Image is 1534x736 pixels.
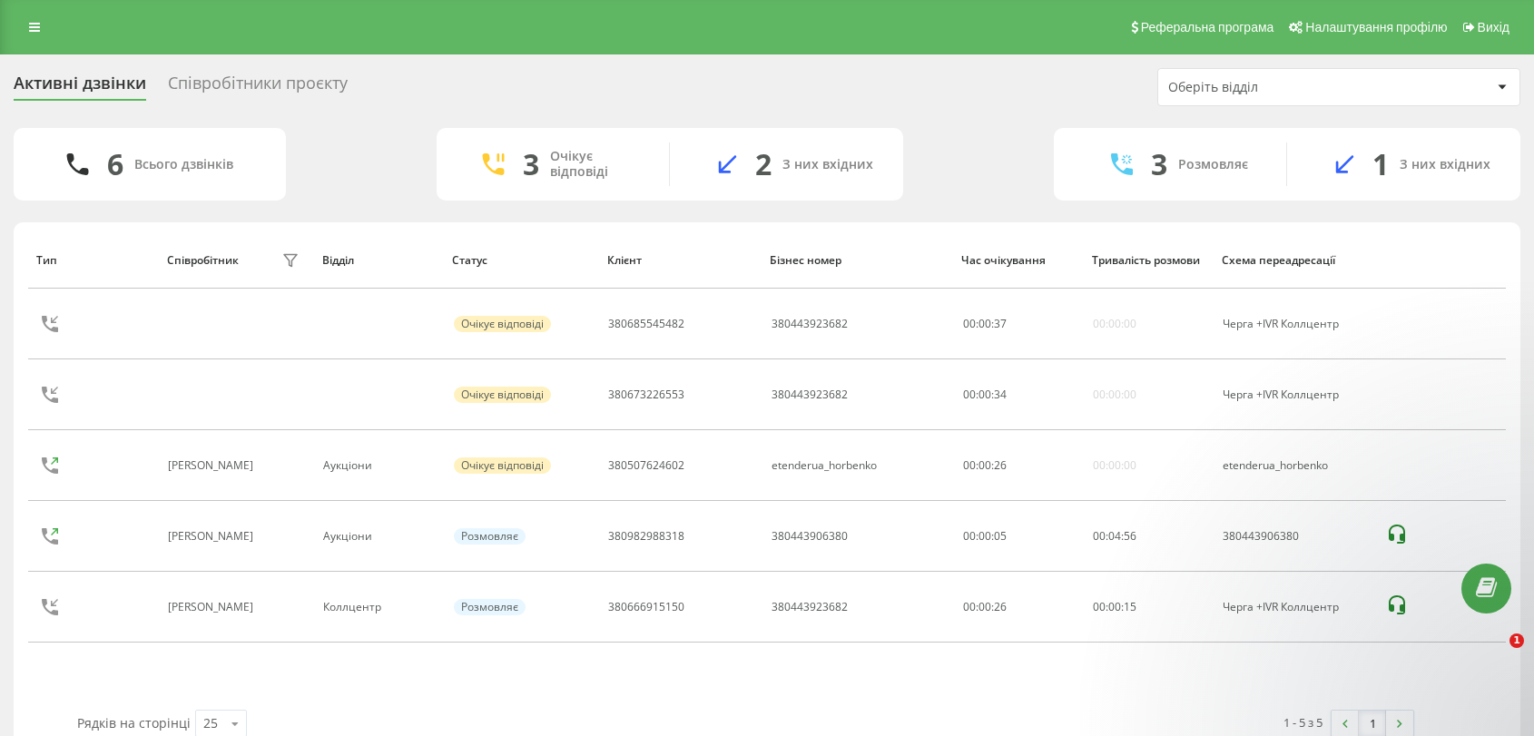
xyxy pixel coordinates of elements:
div: 3 [1151,147,1167,182]
div: Розмовляє [454,528,526,545]
span: 04 [1108,528,1121,544]
div: Аукціони [323,530,433,543]
div: 00:00:00 [1093,459,1136,472]
div: Розмовляє [454,599,526,615]
span: Рядків на сторінці [77,714,191,731]
div: 25 [203,714,218,732]
div: Очікує відповіді [454,387,551,403]
div: 00:00:00 [1093,318,1136,330]
div: Аукціони [323,459,433,472]
div: 380685545482 [608,318,684,330]
span: 00 [978,316,991,331]
span: 00 [978,387,991,402]
span: 00 [1108,599,1121,614]
div: Оберіть відділ [1168,80,1385,95]
div: : : [1093,601,1136,613]
div: Очікує відповіді [550,149,642,180]
span: Налаштування профілю [1305,20,1447,34]
div: Тривалість розмови [1092,254,1205,267]
div: 380443906380 [772,530,848,543]
div: 6 [107,147,123,182]
div: Статус [452,254,590,267]
div: Активні дзвінки [14,74,146,102]
div: 00:00:26 [963,601,1073,613]
div: 2 [755,147,772,182]
span: 15 [1124,599,1136,614]
div: 1 [1372,147,1389,182]
div: [PERSON_NAME] [168,601,258,613]
span: 00 [1093,599,1106,614]
div: Відділ [322,254,435,267]
span: 00 [963,457,976,473]
div: [PERSON_NAME] [168,459,258,472]
span: 00 [963,316,976,331]
span: 26 [994,457,1007,473]
span: 00 [963,387,976,402]
span: 1 [1509,633,1524,648]
div: 1 - 5 з 5 [1283,713,1323,731]
div: 00:00:00 [1093,388,1136,401]
div: Співробітники проєкту [168,74,348,102]
div: 380673226553 [608,388,684,401]
div: Очікує відповіді [454,457,551,474]
a: 1 [1359,711,1386,736]
div: : : [1093,530,1136,543]
div: : : [963,388,1007,401]
span: Реферальна програма [1141,20,1274,34]
div: Черга +IVR Коллцентр [1223,388,1365,401]
div: Розмовляє [1178,157,1248,172]
div: 3 [523,147,539,182]
div: : : [963,318,1007,330]
div: etenderua_horbenko [1223,459,1365,472]
div: 380443923682 [772,388,848,401]
div: etenderua_horbenko [772,459,877,472]
div: Бізнес номер [770,254,945,267]
div: З них вхідних [1400,157,1490,172]
div: Коллцентр [323,601,433,613]
div: Клієнт [607,254,753,267]
div: Черга +IVR Коллцентр [1223,318,1365,330]
div: 380443923682 [772,318,848,330]
div: 380443923682 [772,601,848,613]
span: Вихід [1478,20,1509,34]
div: 380982988318 [608,530,684,543]
div: 00:00:05 [963,530,1073,543]
div: : : [963,459,1007,472]
span: 00 [978,457,991,473]
div: Час очікування [961,254,1074,267]
iframe: Intercom live chat [1472,633,1516,677]
span: 34 [994,387,1007,402]
span: 37 [994,316,1007,331]
div: З них вхідних [782,157,873,172]
div: Схема переадресації [1222,254,1368,267]
span: 56 [1124,528,1136,544]
div: 380666915150 [608,601,684,613]
div: Всього дзвінків [134,157,233,172]
div: 380507624602 [608,459,684,472]
span: 00 [1093,528,1106,544]
div: Співробітник [167,254,239,267]
div: [PERSON_NAME] [168,530,258,543]
div: Очікує відповіді [454,316,551,332]
div: Тип [36,254,149,267]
